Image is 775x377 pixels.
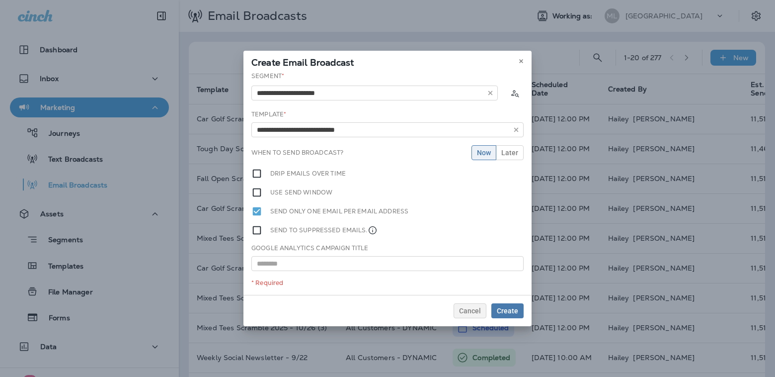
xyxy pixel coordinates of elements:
[477,149,491,156] span: Now
[506,84,524,102] button: Calculate the estimated number of emails to be sent based on selected segment. (This could take a...
[251,72,284,80] label: Segment
[471,145,496,160] button: Now
[270,206,408,217] label: Send only one email per email address
[270,168,346,179] label: Drip emails over time
[459,307,481,314] span: Cancel
[251,149,343,157] label: When to send broadcast?
[454,303,486,318] button: Cancel
[497,307,518,314] span: Create
[251,244,368,252] label: Google Analytics Campaign Title
[270,225,378,236] label: Send to suppressed emails.
[496,145,524,160] button: Later
[251,110,286,118] label: Template
[251,279,524,287] div: * Required
[501,149,518,156] span: Later
[491,303,524,318] button: Create
[270,187,332,198] label: Use send window
[243,51,532,72] div: Create Email Broadcast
